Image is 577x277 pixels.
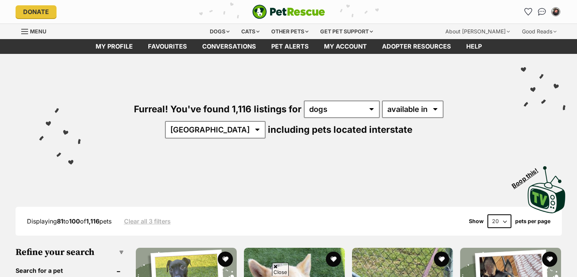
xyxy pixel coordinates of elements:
[542,252,557,267] button: favourite
[16,5,57,18] a: Donate
[266,24,314,39] div: Other pets
[252,5,325,19] img: logo-e224e6f780fb5917bec1dbf3a21bbac754714ae5b6737aabdf751b685950b380.svg
[528,166,566,213] img: PetRescue TV logo
[27,217,112,225] span: Displaying to of pets
[204,24,235,39] div: Dogs
[140,39,195,54] a: Favourites
[459,39,489,54] a: Help
[16,267,124,274] header: Search for a pet
[69,217,80,225] strong: 100
[515,218,550,224] label: pets per page
[374,39,459,54] a: Adopter resources
[552,8,560,16] img: erin fitzpatrick profile pic
[218,252,233,267] button: favourite
[252,5,325,19] a: PetRescue
[528,159,566,215] a: Boop this!
[469,218,484,224] span: Show
[550,6,562,18] button: My account
[511,162,546,189] span: Boop this!
[88,39,140,54] a: My profile
[30,28,46,35] span: Menu
[124,218,171,225] a: Clear all 3 filters
[272,263,289,276] span: Close
[326,252,341,267] button: favourite
[536,6,548,18] a: Conversations
[134,104,302,115] span: Furreal! You've found 1,116 listings for
[538,8,546,16] img: chat-41dd97257d64d25036548639549fe6c8038ab92f7586957e7f3b1b290dea8141.svg
[517,24,562,39] div: Good Reads
[86,217,99,225] strong: 1,116
[434,252,449,267] button: favourite
[21,24,52,38] a: Menu
[316,39,374,54] a: My account
[57,217,63,225] strong: 81
[236,24,265,39] div: Cats
[315,24,378,39] div: Get pet support
[16,247,124,258] h3: Refine your search
[195,39,264,54] a: conversations
[440,24,515,39] div: About [PERSON_NAME]
[268,124,412,135] span: including pets located interstate
[264,39,316,54] a: Pet alerts
[522,6,535,18] a: Favourites
[522,6,562,18] ul: Account quick links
